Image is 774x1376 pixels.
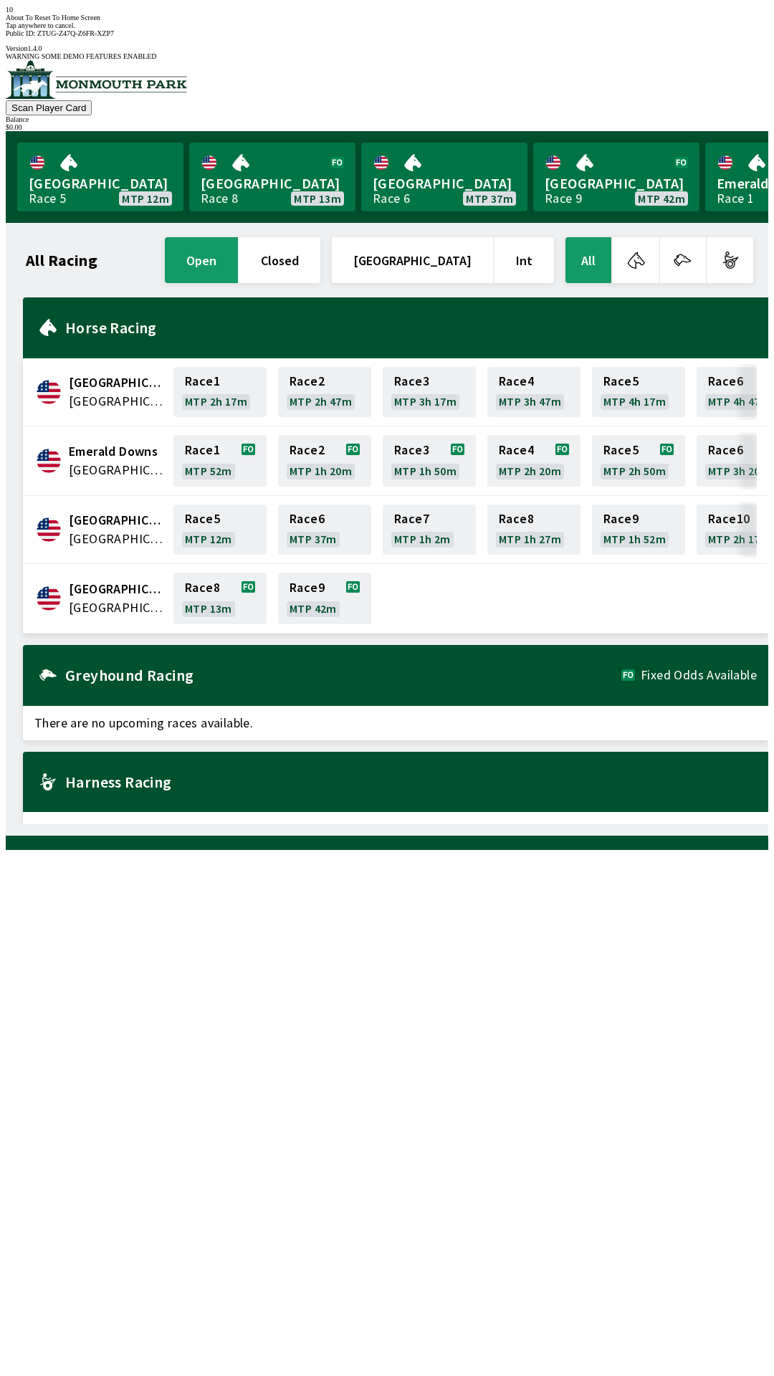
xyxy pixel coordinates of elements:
span: Race 2 [290,376,325,387]
span: MTP 2h 50m [603,465,666,477]
a: Race3MTP 3h 17m [383,367,476,417]
div: $ 0.00 [6,123,768,131]
span: Race 7 [394,513,429,525]
span: There are no upcoming races available. [23,812,768,846]
img: venue logo [6,60,187,99]
span: Race 8 [499,513,534,525]
div: Balance [6,115,768,123]
span: MTP 1h 52m [603,533,666,545]
span: MTP 2h 47m [290,396,352,407]
span: Race 4 [499,376,534,387]
span: MTP 13m [294,193,341,204]
span: United States [69,461,165,479]
span: Monmouth Park [69,580,165,598]
span: Race 6 [708,444,743,456]
a: Race4MTP 3h 47m [487,367,580,417]
a: [GEOGRAPHIC_DATA]Race 9MTP 42m [533,143,699,211]
span: Race 3 [394,444,429,456]
button: Int [494,237,554,283]
span: MTP 3h 47m [499,396,561,407]
h1: All Racing [26,254,97,266]
span: Race 6 [290,513,325,525]
div: Race 6 [373,193,410,204]
div: Public ID: [6,29,768,37]
a: [GEOGRAPHIC_DATA]Race 6MTP 37m [361,143,527,211]
span: MTP 42m [290,603,337,614]
a: Race9MTP 42m [278,573,371,624]
button: All [565,237,611,283]
span: United States [69,598,165,617]
span: MTP 1h 2m [394,533,451,545]
span: Emerald Downs [69,442,165,461]
span: Fairmount Park [69,511,165,530]
span: MTP 3h 17m [394,396,457,407]
a: Race8MTP 1h 27m [487,505,580,555]
span: Fixed Odds Available [641,669,757,681]
span: Canterbury Park [69,373,165,392]
span: Race 5 [185,513,220,525]
a: Race8MTP 13m [173,573,267,624]
a: Race6MTP 37m [278,505,371,555]
div: Race 1 [717,193,754,204]
a: Race5MTP 12m [173,505,267,555]
span: Race 9 [290,582,325,593]
a: Race5MTP 4h 17m [592,367,685,417]
span: Race 2 [290,444,325,456]
span: MTP 1h 20m [290,465,352,477]
a: Race1MTP 52m [173,435,267,487]
div: Race 8 [201,193,238,204]
span: United States [69,392,165,411]
span: [GEOGRAPHIC_DATA] [201,174,344,193]
div: Tap anywhere to cancel. [6,21,768,29]
a: [GEOGRAPHIC_DATA]Race 5MTP 12m [17,143,183,211]
span: MTP 4h 17m [603,396,666,407]
a: Race2MTP 1h 20m [278,435,371,487]
a: Race9MTP 1h 52m [592,505,685,555]
div: 10 [6,6,768,14]
span: United States [69,530,165,548]
span: MTP 4h 47m [708,396,770,407]
span: MTP 1h 50m [394,465,457,477]
h2: Harness Racing [65,776,757,788]
span: Race 4 [499,444,534,456]
div: Version 1.4.0 [6,44,768,52]
span: [GEOGRAPHIC_DATA] [29,174,172,193]
span: Race 6 [708,376,743,387]
span: MTP 12m [122,193,169,204]
span: Race 1 [185,444,220,456]
div: Race 9 [545,193,582,204]
button: [GEOGRAPHIC_DATA] [332,237,493,283]
span: Race 10 [708,513,750,525]
span: Race 8 [185,582,220,593]
span: Race 1 [185,376,220,387]
a: Race2MTP 2h 47m [278,367,371,417]
span: MTP 2h 17m [185,396,247,407]
span: MTP 37m [290,533,337,545]
span: MTP 52m [185,465,232,477]
div: Race 5 [29,193,66,204]
span: [GEOGRAPHIC_DATA] [373,174,516,193]
span: [GEOGRAPHIC_DATA] [545,174,688,193]
span: MTP 12m [185,533,232,545]
span: MTP 13m [185,603,232,614]
span: MTP 1h 27m [499,533,561,545]
span: MTP 2h 20m [499,465,561,477]
span: There are no upcoming races available. [23,706,768,740]
span: MTP 37m [466,193,513,204]
span: ZTUG-Z47Q-Z6FR-XZP7 [37,29,114,37]
span: MTP 2h 17m [708,533,770,545]
h2: Horse Racing [65,322,757,333]
span: Race 5 [603,376,639,387]
span: MTP 3h 20m [708,465,770,477]
h2: Greyhound Racing [65,669,621,681]
button: Scan Player Card [6,100,92,115]
a: Race3MTP 1h 50m [383,435,476,487]
button: closed [239,237,320,283]
a: Race1MTP 2h 17m [173,367,267,417]
span: Race 3 [394,376,429,387]
span: Race 5 [603,444,639,456]
a: Race5MTP 2h 50m [592,435,685,487]
div: WARNING SOME DEMO FEATURES ENABLED [6,52,768,60]
div: About To Reset To Home Screen [6,14,768,21]
a: [GEOGRAPHIC_DATA]Race 8MTP 13m [189,143,355,211]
